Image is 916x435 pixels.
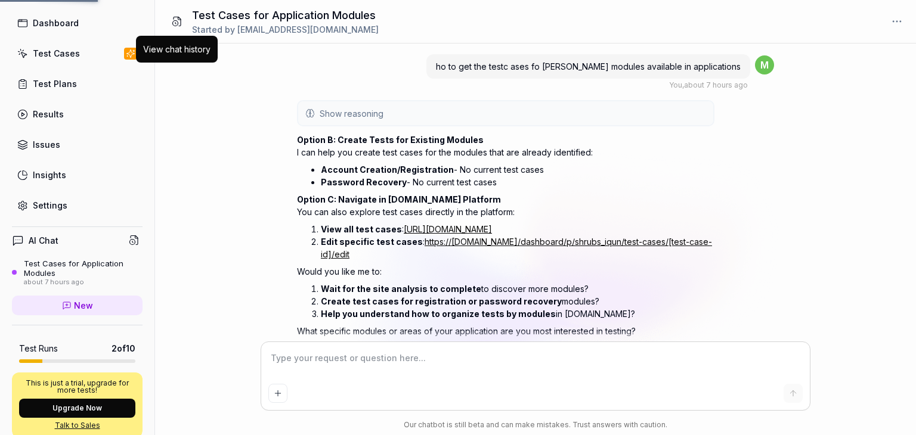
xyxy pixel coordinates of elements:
strong: Account Creation/Registration [321,164,454,175]
li: to discover more modules? [321,282,714,295]
div: Our chatbot is still beta and can make mistakes. Trust answers with caution. [261,420,810,430]
li: modules? [321,295,714,307]
span: New [74,299,93,312]
div: about 7 hours ago [24,278,143,287]
strong: View all test cases [321,224,402,234]
p: Would you like me to: [297,265,714,278]
span: Show reasoning [320,107,383,120]
strong: Option B: Create Tests for Existing Modules [297,135,484,145]
div: Results [33,108,64,120]
p: I can help you create test cases for the modules that are already identified: [297,133,714,159]
div: Dashboard [33,17,79,29]
span: m [755,55,774,74]
a: Talk to Sales [19,420,135,431]
li: in [DOMAIN_NAME]? [321,307,714,320]
button: Show reasoning [298,101,713,125]
strong: Create test cases for registration or password recovery [321,296,562,306]
h5: Test Runs [19,343,58,354]
a: Test Cases for Application Modulesabout 7 hours ago [12,259,143,286]
strong: Help you understand how to organize tests by modules [321,309,556,319]
span: ho to get the testc ases fo [PERSON_NAME] modules available in applications [436,61,741,72]
h4: AI Chat [29,234,58,247]
div: Test Cases [33,47,80,60]
div: Started by [192,23,379,36]
strong: Wait for the site analysis to complete [321,284,481,294]
a: https://[DOMAIN_NAME]/dashboard/p/shrubs_iqun/test-cases/[test-case-id]/edit [321,237,712,259]
a: Test Cases [12,42,143,65]
span: 2 of 10 [112,342,135,355]
li: : [321,235,714,260]
div: , about 7 hours ago [669,80,748,91]
a: Results [12,102,143,126]
li: - No current test cases [321,163,714,176]
span: You [669,80,682,89]
li: : [321,223,714,235]
p: You can also explore test cases directly in the platform: [297,193,714,218]
strong: Password Recovery [321,177,407,187]
div: Test Cases for Application Modules [24,259,143,278]
h1: Test Cases for Application Modules [192,7,379,23]
p: What specific modules or areas of your application are you most interested in testing? [297,325,714,337]
li: - No current test cases [321,176,714,188]
a: Issues [12,133,143,156]
a: Insights [12,163,143,187]
div: View chat history [143,43,211,55]
button: Add attachment [268,384,287,403]
a: Settings [12,194,143,217]
a: Test Plans [12,72,143,95]
button: Upgrade Now [19,399,135,418]
a: [URL][DOMAIN_NAME] [404,224,492,234]
span: [EMAIL_ADDRESS][DOMAIN_NAME] [237,24,379,35]
div: Insights [33,169,66,181]
a: Dashboard [12,11,143,35]
p: This is just a trial, upgrade for more tests! [19,380,135,394]
div: Test Plans [33,77,77,90]
strong: Edit specific test cases [321,237,423,247]
strong: Option C: Navigate in [DOMAIN_NAME] Platform [297,194,501,204]
a: New [12,296,143,315]
div: Settings [33,199,67,212]
div: Issues [33,138,60,151]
